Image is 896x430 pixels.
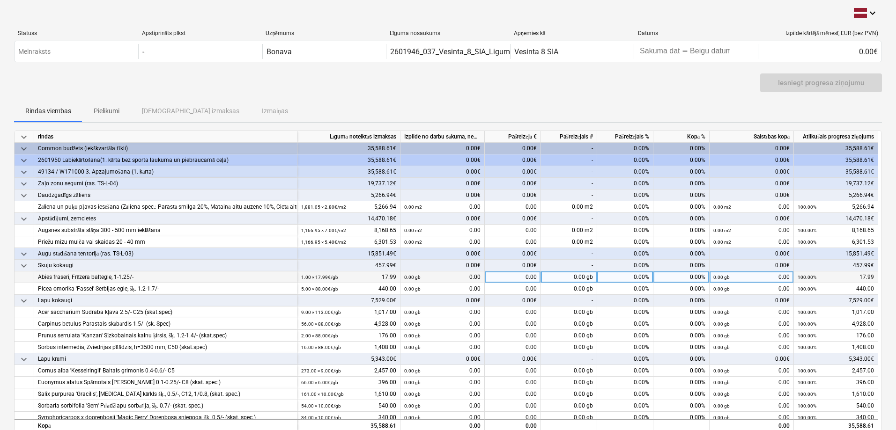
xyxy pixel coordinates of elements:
span: keyboard_arrow_down [18,143,30,154]
div: 1,017.00 [798,306,874,318]
p: Rindas vienības [25,106,71,116]
div: Lapu krūmi [38,353,293,365]
div: 0.00% [653,342,710,353]
div: 0.00€ [710,213,794,225]
div: 0.00% [653,330,710,342]
div: 0.00 gb [541,306,597,318]
small: 0.00 gb [404,275,421,280]
div: - [541,154,597,166]
div: 0.00% [597,213,653,225]
div: 0.00€ [400,143,485,154]
small: 1.00 × 17.99€ / gb [301,275,338,280]
div: Salix purpurea 'Gracilis', [MEDICAL_DATA] kārkls šķ., 0.5/-, C12, 1/0.8, (skat. spec.) [38,388,293,400]
div: 176.00 [798,330,874,342]
div: 0.00€ [485,260,541,271]
div: 0.00 [404,201,481,213]
div: Pašreizējā € [485,131,541,143]
small: 66.00 × 6.00€ / gb [301,380,338,385]
div: Priežu mizu mulča vai skaidas 20 - 40 mm [38,236,293,248]
div: 176.00 [301,330,396,342]
small: 100.00% [798,380,816,385]
div: Sorbus intermedia, Zviedrijas pīlādzis, h=3500 mm, C50 (skat.spec) [38,342,293,353]
div: 0.00 gb [541,388,597,400]
div: 0.00% [653,154,710,166]
div: 0.00% [653,178,710,189]
div: 0.00% [597,225,653,236]
div: Uzņēmums [266,30,382,37]
div: Augsnes substrāta slāņa 300 - 500 mm ieklāšana [38,225,293,236]
small: 0.00 gb [713,333,730,338]
div: 4,928.00 [301,318,396,330]
div: 8,168.65 [798,225,874,236]
small: 0.00 gb [713,286,730,292]
div: 0.00 [713,306,790,318]
small: 100.00% [798,204,816,210]
div: 0.00% [653,365,710,377]
small: 100.00% [798,321,816,327]
div: 0.00€ [400,154,485,166]
div: 0.00% [653,225,710,236]
div: 0.00% [597,271,653,283]
div: 0.00% [653,213,710,225]
div: 0.00€ [485,189,541,201]
div: 440.00 [301,283,396,295]
div: 0.00% [653,143,710,154]
div: 0.00% [597,400,653,412]
div: Vesinta 8 SIA [514,47,558,56]
div: 35,588.61€ [794,166,878,178]
div: 2,457.00 [301,365,396,377]
div: - [541,248,597,260]
small: 0.00 gb [713,380,730,385]
div: 0.00 [404,342,481,353]
div: 0.00 [713,377,790,388]
div: Apņemies kā [514,30,630,37]
div: 0.00 [485,283,541,295]
small: 0.00 gb [713,275,730,280]
div: - [541,143,597,154]
div: 0.00€ [710,295,794,306]
div: 0.00% [597,189,653,201]
div: Lapu kokaugi [38,295,293,306]
div: Izpilde no darbu sākuma, neskaitot kārtējā mēneša izpildi [400,131,485,143]
div: 396.00 [798,377,874,388]
div: 6,301.53 [301,236,396,248]
div: 19,737.12€ [794,178,878,189]
div: 0.00 [713,236,790,248]
div: 49134 / W171000 3. Apzaļumošana (1. kārta) [38,166,293,178]
div: 0.00€ [400,178,485,189]
div: 0.00 [713,201,790,213]
div: 0.00 gb [541,365,597,377]
span: keyboard_arrow_down [18,213,30,225]
div: 0.00€ [758,44,881,59]
div: 0.00% [597,412,653,423]
small: 100.00% [798,228,816,233]
small: 0.00 gb [713,392,730,397]
div: 0.00 [485,271,541,283]
div: 540.00 [301,400,396,412]
div: 0.00 [485,388,541,400]
div: 0.00% [653,388,710,400]
span: keyboard_arrow_down [18,178,30,189]
div: Augu stādīšana terītorijā (ras. TS-L-03) [38,248,293,260]
div: 35,588.61€ [297,166,400,178]
small: 100.00% [798,310,816,315]
div: 35,588.61€ [297,154,400,166]
div: 0.00 gb [541,271,597,283]
div: - [682,49,688,54]
div: 17.99 [798,271,874,283]
div: 0.00% [597,295,653,306]
div: 0.00€ [400,166,485,178]
small: 0.00 gb [404,345,421,350]
div: 0.00% [597,143,653,154]
div: 35,588.61€ [794,143,878,154]
div: 0.00% [653,189,710,201]
div: 5,266.94€ [794,189,878,201]
div: Atlikušais progresa ziņojums [794,131,878,143]
div: 0.00% [597,201,653,213]
small: 0.00 gb [404,392,421,397]
div: Līguma nosaukums [390,30,506,37]
span: keyboard_arrow_down [18,295,30,306]
div: 0.00 [404,271,481,283]
div: 0.00€ [485,213,541,225]
div: Līgumā noteiktās izmaksas [297,131,400,143]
